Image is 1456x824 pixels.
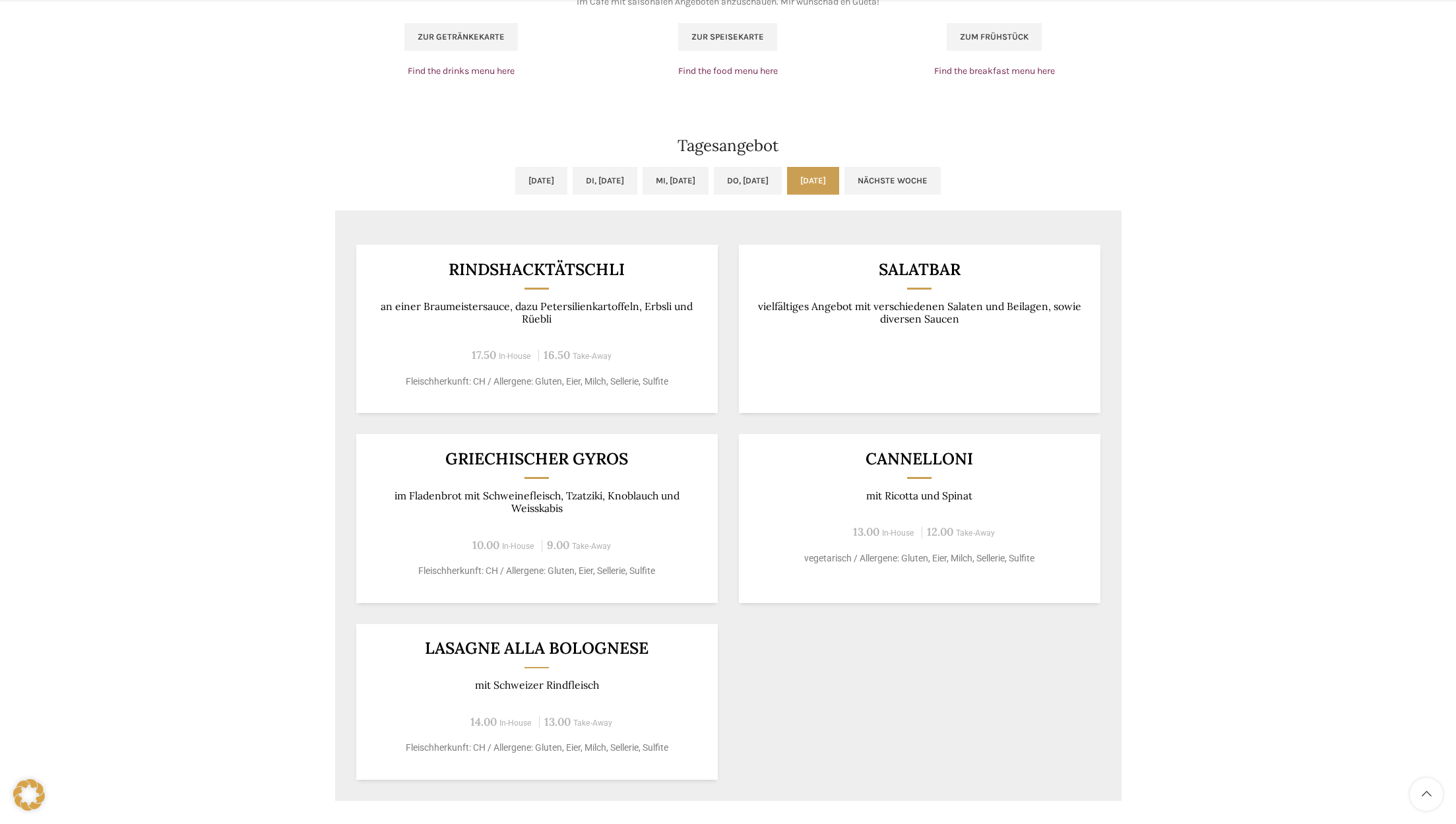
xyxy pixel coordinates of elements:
p: vegetarisch / Allergene: Gluten, Eier, Milch, Sellerie, Sulfite [755,552,1084,565]
span: Take-Away [573,718,612,728]
p: an einer Braumeistersauce, dazu Petersilienkartoffeln, Erbsli und Rüebli [372,300,701,326]
p: mit Ricotta und Spinat [755,490,1084,502]
h3: Salatbar [755,261,1084,278]
span: 13.00 [544,714,571,729]
a: Zur Getränkekarte [404,23,518,51]
span: 17.50 [472,348,496,362]
a: Find the food menu here [678,65,778,77]
h3: Griechischer Gyros [372,451,701,467]
a: [DATE] [787,167,839,195]
span: 14.00 [470,714,497,729]
span: In-House [502,542,534,551]
span: Zur Getränkekarte [418,32,505,42]
p: vielfältiges Angebot mit verschiedenen Salaten und Beilagen, sowie diversen Saucen [755,300,1084,326]
span: In-House [499,718,532,728]
span: 16.50 [544,348,570,362]
span: Take-Away [956,528,995,538]
span: In-House [499,352,531,361]
a: Zum Frühstück [947,23,1042,51]
a: Find the breakfast menu here [934,65,1055,77]
a: Di, [DATE] [573,167,637,195]
span: 9.00 [547,538,569,552]
p: mit Schweizer Rindfleisch [372,679,701,691]
span: Take-Away [572,542,611,551]
a: Nächste Woche [844,167,941,195]
span: Take-Away [573,352,612,361]
a: Find the drinks menu here [408,65,515,77]
span: Zum Frühstück [960,32,1029,42]
a: Mi, [DATE] [643,167,709,195]
p: Fleischherkunft: CH / Allergene: Gluten, Eier, Milch, Sellerie, Sulfite [372,741,701,755]
a: [DATE] [515,167,567,195]
a: Do, [DATE] [714,167,782,195]
p: Fleischherkunft: CH / Allergene: Gluten, Eier, Milch, Sellerie, Sulfite [372,375,701,389]
a: Zur Speisekarte [678,23,777,51]
h3: Rindshacktätschli [372,261,701,278]
h2: Tagesangebot [335,138,1122,154]
p: im Fladenbrot mit Schweinefleisch, Tzatziki, Knoblauch und Weisskabis [372,490,701,515]
span: In-House [882,528,914,538]
span: 10.00 [472,538,499,552]
a: Scroll to top button [1410,778,1443,811]
span: Zur Speisekarte [691,32,764,42]
h3: Cannelloni [755,451,1084,467]
span: 12.00 [927,524,953,539]
h3: Lasagne alla Bolognese [372,640,701,656]
span: 13.00 [853,524,879,539]
p: Fleischherkunft: CH / Allergene: Gluten, Eier, Sellerie, Sulfite [372,564,701,578]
